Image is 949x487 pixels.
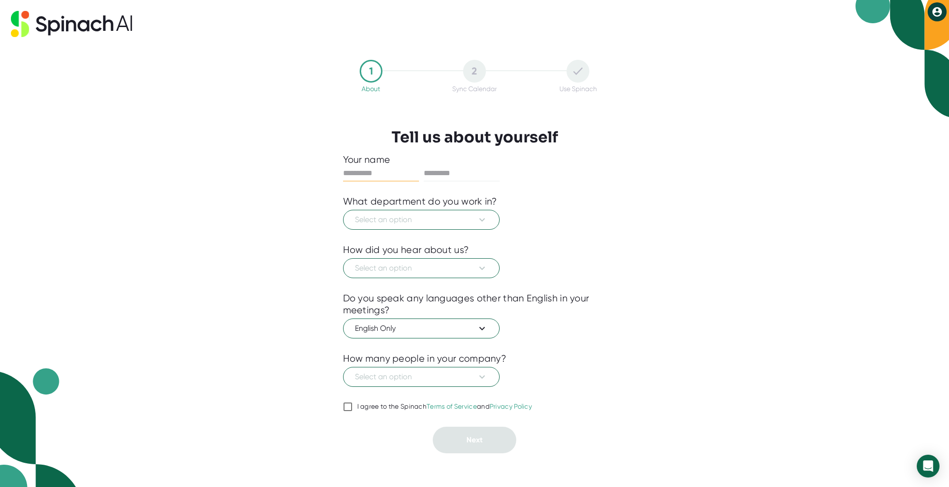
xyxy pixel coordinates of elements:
span: English Only [355,323,488,334]
div: How many people in your company? [343,353,507,365]
span: Select an option [355,371,488,383]
button: Select an option [343,210,500,230]
div: About [362,85,380,93]
button: English Only [343,318,500,338]
div: Open Intercom Messenger [917,455,940,478]
div: I agree to the Spinach and [357,403,532,411]
a: Terms of Service [427,403,477,410]
span: Next [466,435,483,444]
button: Select an option [343,367,500,387]
span: Select an option [355,214,488,225]
div: Do you speak any languages other than English in your meetings? [343,292,606,316]
div: How did you hear about us? [343,244,469,256]
div: Use Spinach [559,85,597,93]
div: What department do you work in? [343,196,497,207]
a: Privacy Policy [490,403,532,410]
h3: Tell us about yourself [391,128,558,146]
div: Sync Calendar [452,85,497,93]
button: Next [433,427,516,453]
div: 2 [463,60,486,83]
div: 1 [360,60,382,83]
button: Select an option [343,258,500,278]
div: Your name [343,154,606,166]
span: Select an option [355,262,488,274]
